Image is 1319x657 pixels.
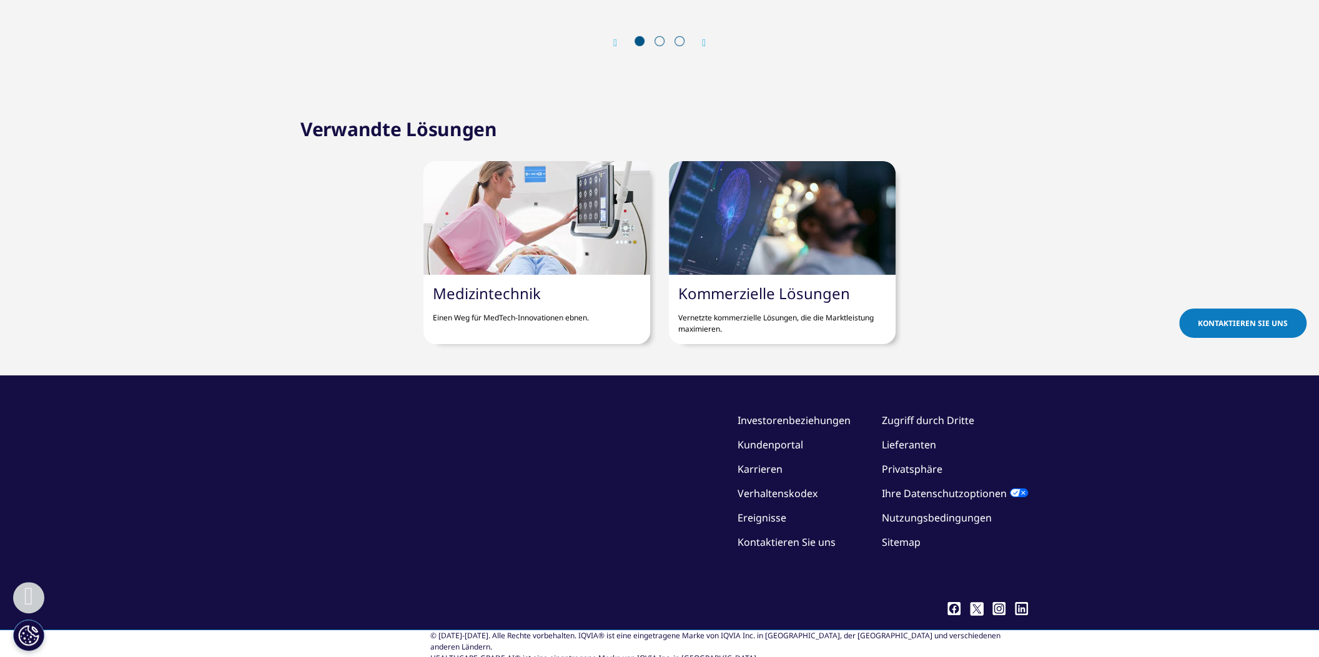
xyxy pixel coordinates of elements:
[678,283,850,304] a: Kommerzielle Lösungen
[433,303,641,324] p: Einen Weg für MedTech-Innovationen ebnen.
[882,511,992,525] a: Nutzungsbedingungen
[738,511,786,525] a: Ereignisse
[882,487,1028,500] a: Ihre Datenschutzoptionen
[882,535,921,549] a: Sitemap
[882,462,942,476] a: Privatsphäre
[1179,309,1307,338] a: Kontaktieren Sie uns
[613,37,630,49] div: Vorherige Folie
[13,620,44,651] button: Cookie-Einstellungen
[738,438,803,452] a: Kundenportal
[1198,318,1288,328] span: Kontaktieren Sie uns
[882,413,974,427] a: Zugriff durch Dritte
[433,283,541,304] a: Medizintechnik
[882,438,936,452] a: Lieferanten
[738,487,818,500] a: Verhaltenskodex
[678,303,886,335] p: Vernetzte kommerzielle Lösungen, die die Marktleistung maximieren.
[738,413,851,427] a: Investorenbeziehungen
[300,117,497,142] h2: Verwandte Lösungen
[689,37,706,49] div: Nächste Folie
[738,535,836,549] a: Kontaktieren Sie uns
[738,462,783,476] a: Karrieren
